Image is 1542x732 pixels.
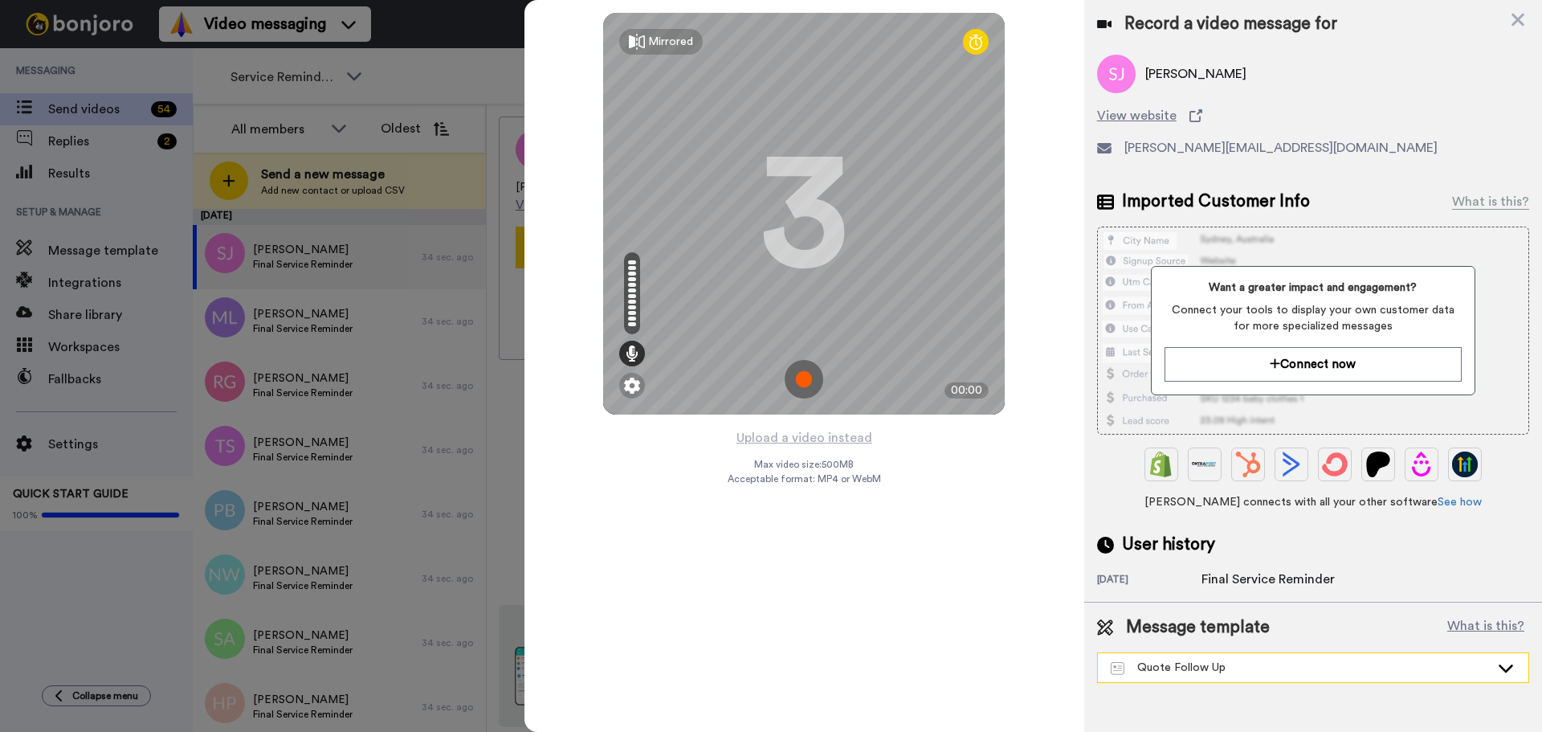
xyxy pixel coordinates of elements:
[944,382,989,399] div: 00:00
[6,34,315,87] div: message notification from Grant, 2w ago. Hi Steve, Bonjoro is better with a friend! Looks like yo...
[1097,494,1529,510] span: [PERSON_NAME] connects with all your other software
[732,427,877,448] button: Upload a video instead
[1365,452,1391,477] img: Patreon
[760,153,848,274] div: 3
[1452,452,1478,477] img: GoHighLevel
[728,472,881,485] span: Acceptable format: MP4 or WebM
[1165,280,1461,296] span: Want a greater impact and engagement?
[52,62,295,76] p: Message from Grant, sent 2w ago
[1165,347,1461,382] button: Connect now
[1409,452,1434,477] img: Drip
[1148,452,1174,477] img: Shopify
[1452,192,1529,211] div: What is this?
[1279,452,1304,477] img: ActiveCampaign
[1097,106,1177,125] span: View website
[1201,570,1335,589] div: Final Service Reminder
[754,458,854,471] span: Max video size: 500 MB
[1124,138,1438,157] span: [PERSON_NAME][EMAIL_ADDRESS][DOMAIN_NAME]
[1097,573,1201,589] div: [DATE]
[1122,190,1310,214] span: Imported Customer Info
[624,378,640,394] img: ic_gear.svg
[1192,452,1218,477] img: Ontraport
[18,48,44,74] img: Profile image for Grant
[1235,452,1261,477] img: Hubspot
[52,46,295,62] p: Hi [PERSON_NAME], [PERSON_NAME] is better with a friend! Looks like you've been loving [PERSON_NA...
[1165,302,1461,334] span: Connect your tools to display your own customer data for more specialized messages
[1111,660,1490,676] div: Quote Follow Up
[1111,662,1124,675] img: Message-temps.svg
[1438,497,1482,508] a: See how
[1122,533,1215,557] span: User history
[1322,452,1348,477] img: ConvertKit
[785,360,823,399] img: ic_record_start.svg
[1442,615,1529,640] button: What is this?
[1097,106,1529,125] a: View website
[1126,615,1270,640] span: Message template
